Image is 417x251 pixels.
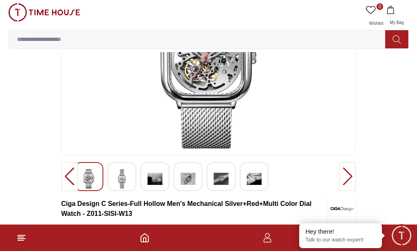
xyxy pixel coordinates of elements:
[376,3,383,10] span: 0
[81,169,96,189] img: Ciga Design C Series-Full Hollow Men's Mechanical Silver+Red+Multi Color Dial Watch - Z011-SISI-W13
[390,224,413,247] div: Chat Widget
[140,233,150,243] a: Home
[181,169,195,189] img: Ciga Design C Series-Full Hollow Men's Mechanical Silver+Red+Multi Color Dial Watch - Z011-SISI-W13
[366,21,386,26] span: Wishlist
[8,3,80,22] img: ...
[148,169,162,189] img: Ciga Design C Series-Full Hollow Men's Mechanical Silver+Red+Multi Color Dial Watch - Z011-SISI-W13
[327,194,356,223] img: Ciga Design C Series-Full Hollow Men's Mechanical Silver+Red+Multi Color Dial Watch - Z011-SISI-W13
[61,199,327,219] h3: Ciga Design C Series-Full Hollow Men's Mechanical Silver+Red+Multi Color Dial Watch - Z011-SISI-W13
[214,169,229,189] img: Ciga Design C Series-Full Hollow Men's Mechanical Silver+Red+Multi Color Dial Watch - Z011-SISI-W13
[364,3,385,30] a: 0Wishlist
[385,3,409,30] button: My Bag
[386,20,407,25] span: My Bag
[305,227,376,236] div: Hey there!
[247,169,262,189] img: Ciga Design C Series-Full Hollow Men's Mechanical Silver+Red+Multi Color Dial Watch - Z011-SISI-W13
[305,237,376,244] p: Talk to our watch expert!
[114,169,129,189] img: Ciga Design C Series-Full Hollow Men's Mechanical Silver+Red+Multi Color Dial Watch - Z011-SISI-W13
